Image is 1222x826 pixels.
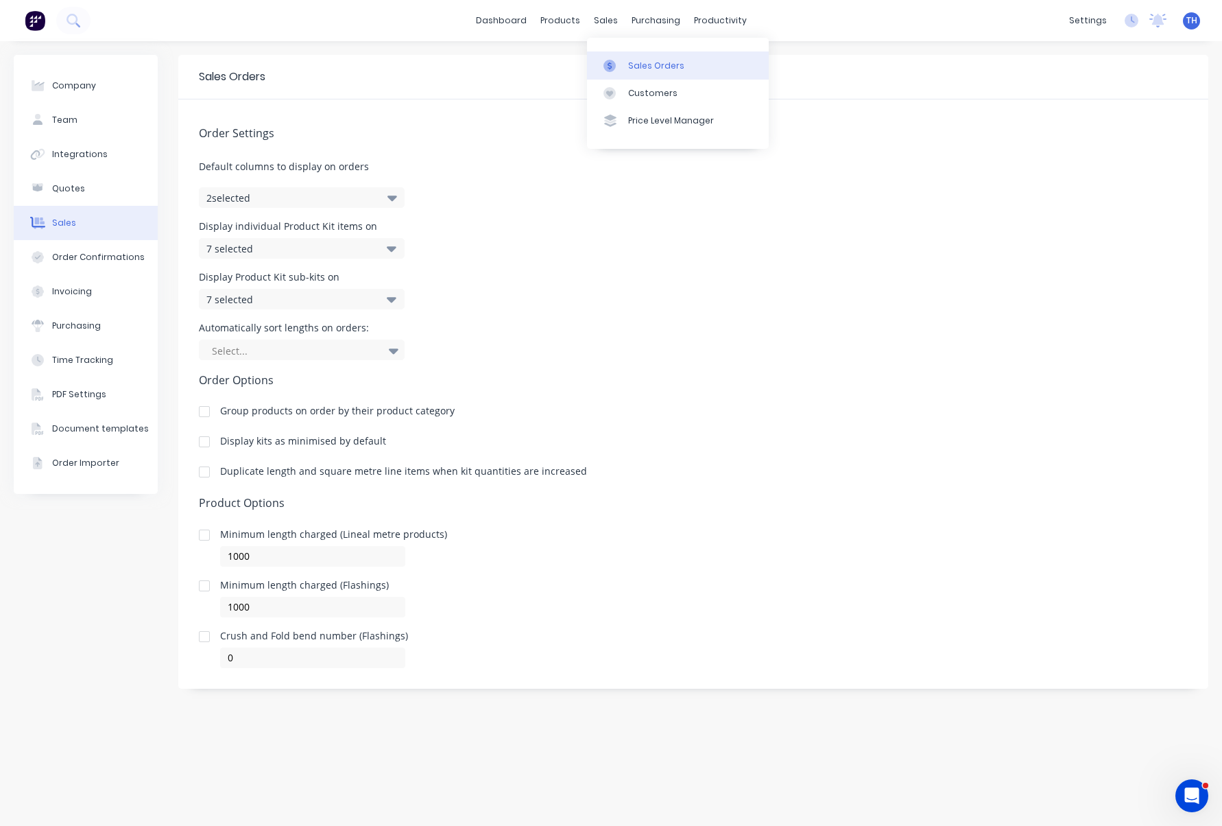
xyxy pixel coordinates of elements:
div: sales [587,10,625,31]
a: Price Level Manager [587,107,769,134]
div: purchasing [625,10,687,31]
div: Sales Orders [628,60,684,72]
button: Messages [69,428,137,483]
div: Automatically sort lengths on orders: [199,323,405,333]
p: Hi [PERSON_NAME] [27,97,247,121]
span: Help [229,462,251,472]
p: How can we help? [27,121,247,144]
img: Factory [25,10,45,31]
span: TH [1186,14,1197,27]
button: Quotes [14,172,158,206]
button: Order Confirmations [14,240,158,274]
button: Help [206,428,274,483]
button: Order Importer [14,446,158,480]
div: Minimum length charged (Lineal metre products) [220,530,447,539]
a: dashboard [469,10,534,31]
button: Team [14,103,158,137]
div: Crush and Fold bend number (Flashings) [220,631,408,641]
div: Sales [52,217,76,229]
div: Hey, Factory pro there👋 [28,349,221,364]
div: Company [52,80,96,92]
span: Messages [80,462,127,472]
div: New feature [28,309,95,324]
button: Company [14,69,158,103]
div: 7 selected [206,241,368,256]
div: Display kits as minimised by default [220,436,386,446]
button: Time Tracking [14,343,158,377]
img: logo [27,26,109,48]
button: Sales [14,206,158,240]
div: Group products on order by their product category [220,406,455,416]
button: News [137,428,206,483]
div: PDF Settings [52,388,106,401]
div: Sales Orders [199,69,265,85]
span: News [158,462,184,472]
span: Home [19,462,49,472]
h5: Order Settings [199,127,1188,140]
div: New featureImprovementFactory Weekly Updates - [DATE]Hey, Factory pro there👋 [14,297,261,375]
a: Sales Orders [587,51,769,79]
div: Integrations [52,148,108,161]
div: Display Product Kit sub-kits on [199,272,405,282]
div: Customers [628,87,678,99]
div: Document templates [52,423,149,435]
div: Display individual Product Kit items on [199,222,405,231]
div: Improvement [101,309,173,324]
div: Team [52,114,77,126]
h2: Factory Feature Walkthroughs [28,394,246,408]
button: Share it with us [28,252,246,280]
button: Document templates [14,412,158,446]
div: settings [1062,10,1114,31]
div: Purchasing [52,320,101,332]
div: 7 selected [206,292,368,307]
button: Purchasing [14,309,158,343]
div: Quotes [52,182,85,195]
h5: Order Options [199,374,1188,387]
span: Default columns to display on orders [199,159,1188,174]
div: Send us a message [28,174,229,188]
div: Order Importer [52,457,119,469]
h5: Product Options [199,497,1188,510]
iframe: Intercom live chat [1175,779,1208,812]
div: Factory Weekly Updates - [DATE] [28,332,221,346]
a: Customers [587,80,769,107]
div: Send us a messageWe typically reply in under 10 minutes [14,162,261,214]
button: 2selected [199,187,405,208]
button: PDF Settings [14,377,158,412]
h2: Have an idea or feature request? [28,233,246,247]
div: productivity [687,10,754,31]
button: Invoicing [14,274,158,309]
div: Time Tracking [52,354,113,366]
div: We typically reply in under 10 minutes [28,188,229,202]
button: Integrations [14,137,158,172]
div: Invoicing [52,285,92,298]
div: products [534,10,587,31]
div: Order Confirmations [52,251,145,263]
div: Minimum length charged (Flashings) [220,580,405,590]
div: Duplicate length and square metre line items when kit quantities are increased [220,467,587,476]
div: Price Level Manager [628,115,714,127]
